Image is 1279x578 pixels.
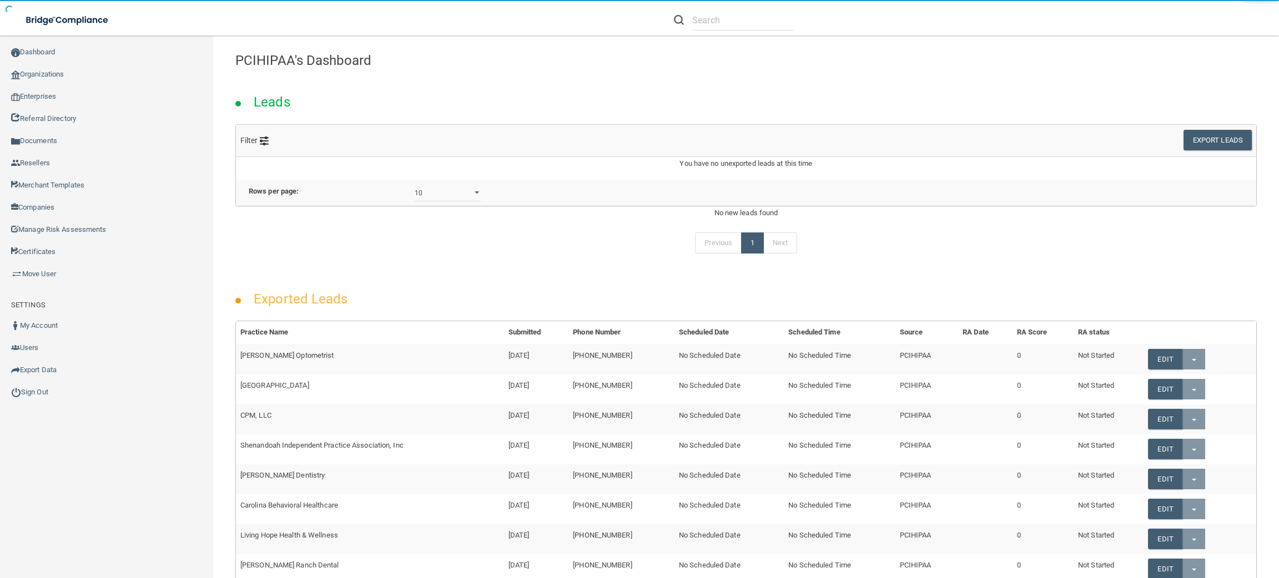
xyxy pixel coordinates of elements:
[236,344,504,374] td: [PERSON_NAME] Optometrist
[958,321,1013,344] th: RA Date
[11,137,20,146] img: icon-documents.8dae5593.png
[1184,130,1252,150] button: Export Leads
[1013,524,1074,554] td: 0
[895,344,958,374] td: PCIHIPAA
[674,494,784,524] td: No Scheduled Date
[243,283,359,315] h2: Exported Leads
[741,232,764,253] a: 1
[504,434,569,464] td: [DATE]
[504,374,569,404] td: [DATE]
[1148,469,1182,489] a: Edit
[11,48,20,57] img: ic_dashboard_dark.d01f4a41.png
[1013,374,1074,404] td: 0
[763,232,797,253] a: Next
[504,494,569,524] td: [DATE]
[11,70,20,79] img: organization-icon.f8decf85.png
[674,321,784,344] th: Scheduled Date
[11,93,20,101] img: enterprise.0d942306.png
[674,464,784,494] td: No Scheduled Date
[1148,499,1182,519] a: Edit
[11,159,20,168] img: ic_reseller.de258add.png
[236,464,504,494] td: [PERSON_NAME] Dentistry
[784,374,895,404] td: No Scheduled Time
[1074,524,1144,554] td: Not Started
[568,344,674,374] td: [PHONE_NUMBER]
[11,387,21,397] img: ic_power_dark.7ecde6b1.png
[674,344,784,374] td: No Scheduled Date
[236,404,504,434] td: CPM, LLC
[674,374,784,404] td: No Scheduled Date
[1148,349,1182,369] a: Edit
[236,494,504,524] td: Carolina Behavioral Healthcare
[260,136,269,145] img: icon-filter@2x.21656d0b.png
[11,343,20,352] img: icon-users.e205127d.png
[568,434,674,464] td: [PHONE_NUMBER]
[895,464,958,494] td: PCIHIPAA
[1013,344,1074,374] td: 0
[568,464,674,494] td: [PHONE_NUMBER]
[568,404,674,434] td: [PHONE_NUMBER]
[674,404,784,434] td: No Scheduled Date
[895,494,958,524] td: PCIHIPAA
[1074,344,1144,374] td: Not Started
[674,524,784,554] td: No Scheduled Date
[11,321,20,330] img: ic_user_dark.df1a06c3.png
[504,464,569,494] td: [DATE]
[895,524,958,554] td: PCIHIPAA
[504,524,569,554] td: [DATE]
[504,404,569,434] td: [DATE]
[784,434,895,464] td: No Scheduled Time
[784,321,895,344] th: Scheduled Time
[568,374,674,404] td: [PHONE_NUMBER]
[692,10,794,31] input: Search
[11,298,46,312] label: SETTINGS
[243,87,301,118] h2: Leads
[1074,434,1144,464] td: Not Started
[236,434,504,464] td: Shenandoah Independent Practice Association, Inc
[240,136,269,145] span: Filter
[568,524,674,554] td: [PHONE_NUMBER]
[236,374,504,404] td: [GEOGRAPHIC_DATA]
[1074,404,1144,434] td: Not Started
[784,524,895,554] td: No Scheduled Time
[895,404,958,434] td: PCIHIPAA
[895,434,958,464] td: PCIHIPAA
[895,321,958,344] th: Source
[674,434,784,464] td: No Scheduled Date
[17,9,119,32] img: bridge_compliance_login_screen.278c3ca4.svg
[1013,321,1074,344] th: RA Score
[568,494,674,524] td: [PHONE_NUMBER]
[249,187,299,195] b: Rows per page:
[784,494,895,524] td: No Scheduled Time
[1013,464,1074,494] td: 0
[504,321,569,344] th: Submitted
[1013,494,1074,524] td: 0
[784,404,895,434] td: No Scheduled Time
[1148,409,1182,429] a: Edit
[1148,379,1182,399] a: Edit
[784,344,895,374] td: No Scheduled Time
[1074,464,1144,494] td: Not Started
[236,157,1256,179] div: You have no unexported leads at this time
[504,344,569,374] td: [DATE]
[1148,439,1182,459] a: Edit
[1013,404,1074,434] td: 0
[674,15,684,25] img: ic-search.3b580494.png
[1148,529,1182,549] a: Edit
[236,524,504,554] td: Living Hope Health & Wellness
[1013,434,1074,464] td: 0
[1074,374,1144,404] td: Not Started
[568,321,674,344] th: Phone Number
[784,464,895,494] td: No Scheduled Time
[227,206,1265,220] div: No new leads found
[11,268,22,280] img: briefcase.64adab9b.png
[895,374,958,404] td: PCIHIPAA
[236,321,504,344] th: Practice Name
[695,232,742,253] a: Previous
[1074,494,1144,524] td: Not Started
[1074,321,1144,344] th: RA status
[11,366,20,374] img: icon-export.b9366987.png
[235,53,1257,68] h4: PCIHIPAA's Dashboard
